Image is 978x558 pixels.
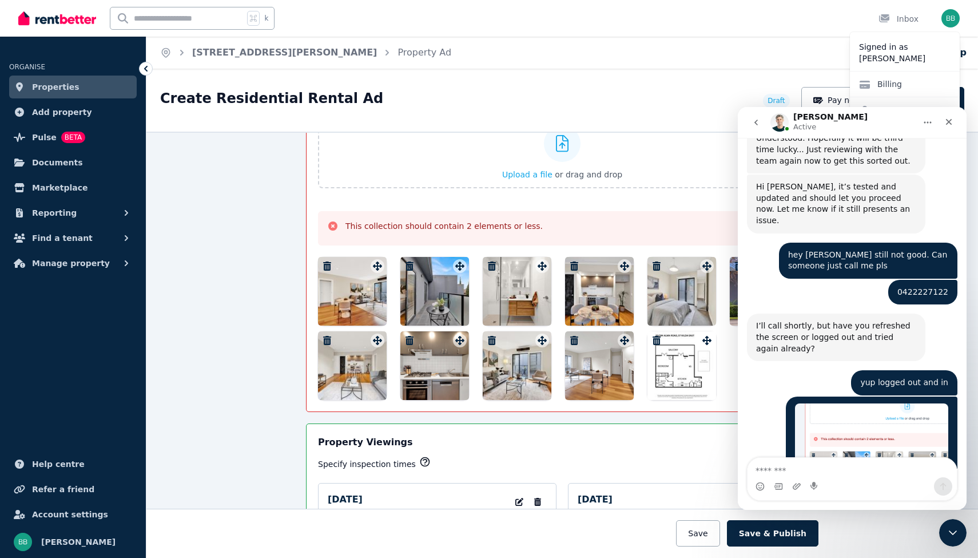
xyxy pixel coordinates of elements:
[859,41,951,53] p: Signed in as
[9,101,137,124] a: Add property
[9,126,137,149] a: PulseBETA
[850,74,911,94] a: Billing
[9,503,137,526] a: Account settings
[14,533,32,551] img: Bilal Bordie
[9,478,137,501] a: Refer a friend
[10,351,219,370] textarea: Message…
[502,170,552,179] span: Upload a file
[32,105,92,119] span: Add property
[397,47,451,58] a: Property Ad
[502,169,622,180] button: Upload a file or drag and drop
[32,130,57,144] span: Pulse
[32,482,94,496] span: Refer a friend
[196,370,214,389] button: Send a message…
[264,14,268,23] span: k
[768,96,785,105] span: Draft
[32,206,77,220] span: Reporting
[18,375,27,384] button: Emoji picker
[9,252,137,275] button: Manage property
[859,53,951,64] p: [PERSON_NAME]
[32,156,83,169] span: Documents
[941,9,960,27] img: Bilal Bordie
[9,201,137,224] button: Reporting
[9,290,220,425] div: Bilal says…
[555,170,622,179] span: or drag and drop
[61,132,85,143] span: BETA
[318,458,416,470] p: Specify inspection times
[32,181,88,195] span: Marketplace
[738,107,967,510] iframe: Intercom live chat
[345,220,543,232] h3: This collection should contain 2 elements or less.
[578,493,613,506] p: [DATE]
[727,520,818,547] button: Save & Publish
[73,375,82,384] button: Start recording
[318,436,413,449] h5: Property Viewings
[36,375,45,384] button: Gif picker
[9,151,137,174] a: Documents
[192,47,377,58] a: [STREET_ADDRESS][PERSON_NAME]
[32,231,93,245] span: Find a tenant
[676,520,719,547] button: Save
[32,80,79,94] span: Properties
[146,37,465,69] nav: Breadcrumb
[54,375,63,384] button: Upload attachment
[41,535,116,549] span: [PERSON_NAME]
[9,176,137,199] a: Marketplace
[9,227,137,250] button: Find a tenant
[32,457,85,471] span: Help centre
[160,89,383,108] h1: Create Residential Rental Ad
[32,256,110,270] span: Manage property
[878,13,919,25] div: Inbox
[9,453,137,476] a: Help centre
[850,100,919,120] a: Account
[9,76,137,98] a: Properties
[32,508,108,521] span: Account settings
[801,87,873,113] button: Pay now
[9,63,45,71] span: ORGANISE
[328,493,363,506] p: [DATE]
[18,10,96,27] img: RentBetter
[939,519,967,547] iframe: Intercom live chat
